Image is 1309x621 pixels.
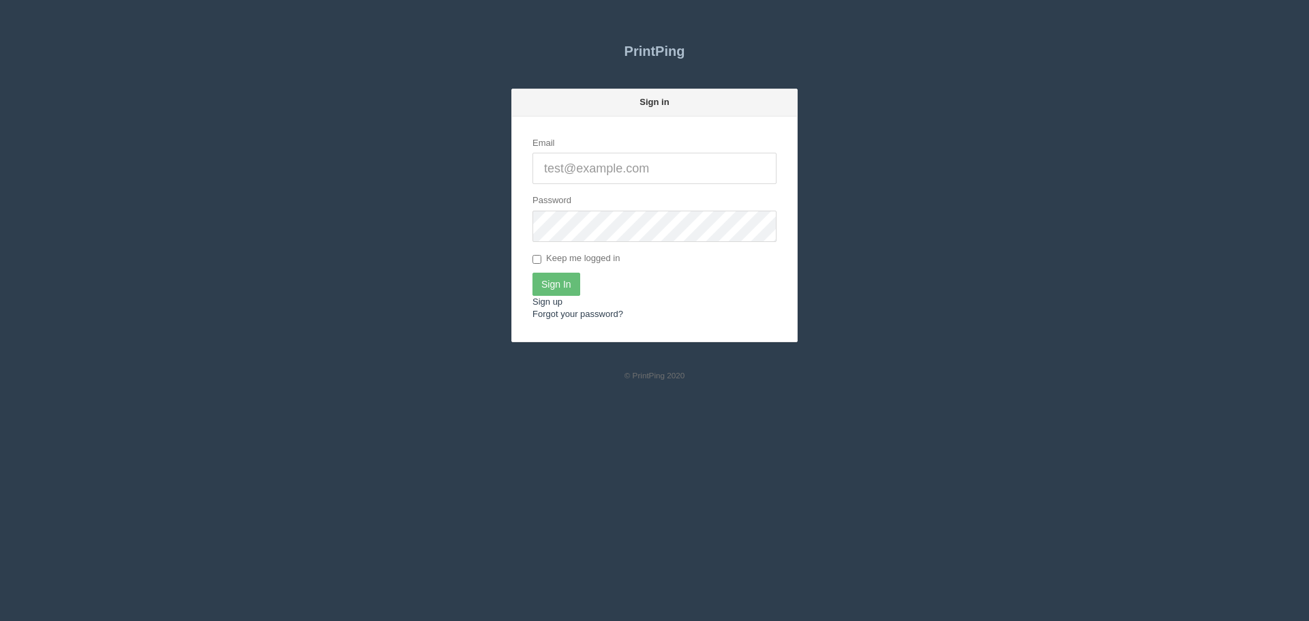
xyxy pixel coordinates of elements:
label: Email [532,137,555,150]
label: Keep me logged in [532,252,620,266]
a: Forgot your password? [532,309,623,319]
small: © PrintPing 2020 [625,371,685,380]
label: Password [532,194,571,207]
input: Keep me logged in [532,255,541,264]
input: test@example.com [532,153,777,184]
input: Sign In [532,273,580,296]
strong: Sign in [640,97,669,107]
a: Sign up [532,297,562,307]
a: PrintPing [511,34,798,68]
